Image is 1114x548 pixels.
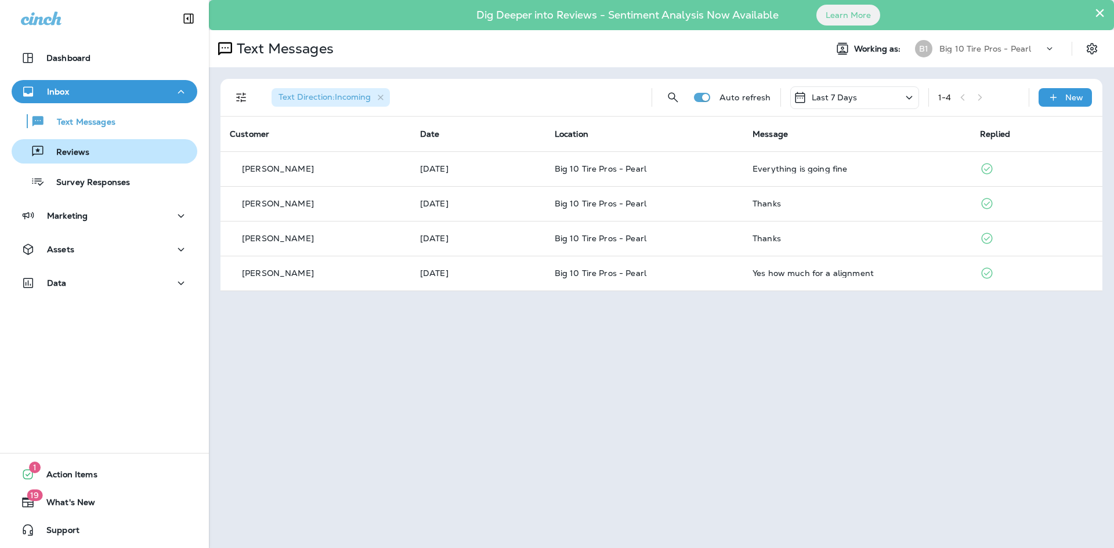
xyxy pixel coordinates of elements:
span: Action Items [35,470,97,484]
p: Oct 4, 2025 02:05 PM [420,199,536,208]
button: Filters [230,86,253,109]
button: Assets [12,238,197,261]
span: Location [555,129,588,139]
span: Big 10 Tire Pros - Pearl [555,164,646,174]
button: 19What's New [12,491,197,514]
span: Message [753,129,788,139]
span: Working as: [854,44,903,54]
p: Marketing [47,211,88,220]
p: Auto refresh [719,93,771,102]
p: Dashboard [46,53,91,63]
div: Yes how much for a alignment [753,268,961,278]
p: Oct 4, 2025 02:48 PM [420,164,536,173]
button: Support [12,518,197,542]
p: Data [47,278,67,288]
span: Replied [980,129,1010,139]
div: 1 - 4 [938,93,951,102]
p: Text Messages [45,117,115,128]
span: 1 [29,462,41,473]
button: Survey Responses [12,169,197,194]
button: 1Action Items [12,463,197,486]
span: Text Direction : Incoming [278,92,371,102]
button: Inbox [12,80,197,103]
p: Oct 3, 2025 07:23 AM [420,234,536,243]
button: Collapse Sidebar [172,7,205,30]
span: Big 10 Tire Pros - Pearl [555,268,646,278]
p: Survey Responses [45,177,130,188]
p: Oct 1, 2025 01:50 PM [420,268,536,278]
span: Support [35,525,79,539]
p: Dig Deeper into Reviews - Sentiment Analysis Now Available [443,13,812,17]
span: 19 [27,489,42,501]
p: [PERSON_NAME] [242,199,314,208]
span: Customer [230,129,269,139]
button: Dashboard [12,46,197,70]
button: Text Messages [12,109,197,133]
p: [PERSON_NAME] [242,164,314,173]
p: Big 10 Tire Pros - Pearl [939,44,1031,53]
span: Big 10 Tire Pros - Pearl [555,233,646,244]
p: Text Messages [232,40,334,57]
p: Assets [47,245,74,254]
button: Search Messages [661,86,685,109]
button: Close [1094,3,1105,22]
div: Text Direction:Incoming [272,88,390,107]
div: Thanks [753,234,961,243]
button: Learn More [816,5,880,26]
button: Reviews [12,139,197,164]
span: Big 10 Tire Pros - Pearl [555,198,646,209]
p: New [1065,93,1083,102]
p: Last 7 Days [812,93,858,102]
span: What's New [35,498,95,511]
div: Thanks [753,199,961,208]
p: Reviews [45,147,89,158]
div: Everything is going fine [753,164,961,173]
p: [PERSON_NAME] [242,234,314,243]
button: Settings [1082,38,1102,59]
span: Date [420,129,440,139]
p: [PERSON_NAME] [242,268,314,278]
div: B1 [915,40,932,57]
p: Inbox [47,87,69,96]
button: Data [12,271,197,295]
button: Marketing [12,204,197,227]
